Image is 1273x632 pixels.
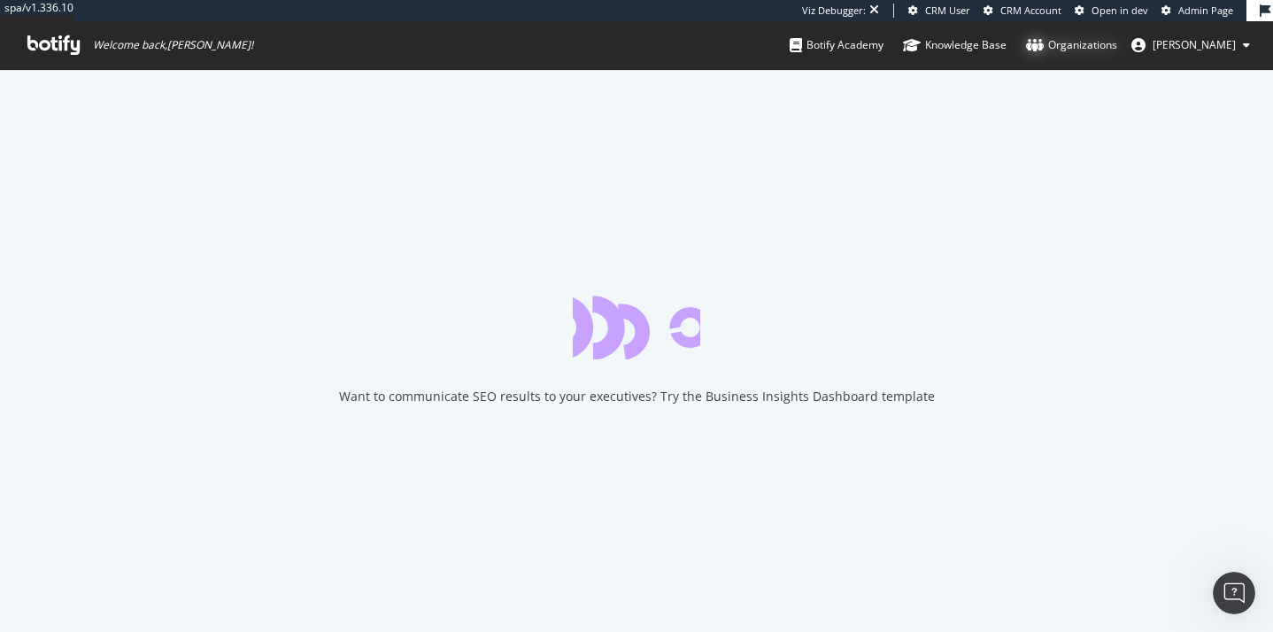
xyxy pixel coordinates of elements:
[790,36,883,54] div: Botify Academy
[56,497,70,511] button: Gif picker
[15,459,339,489] textarea: Ask a question…
[1117,31,1264,59] button: [PERSON_NAME]
[573,296,700,359] div: animation
[903,36,1007,54] div: Knowledge Base
[1000,4,1061,17] span: CRM Account
[984,4,1061,18] a: CRM Account
[1026,36,1117,54] div: Organizations
[790,21,883,69] a: Botify Academy
[50,10,79,38] img: Profile image for Customer Support
[802,4,866,18] div: Viz Debugger:
[93,38,253,52] span: Welcome back, [PERSON_NAME] !
[86,22,220,40] p: The team can also help
[1026,21,1117,69] a: Organizations
[27,497,42,511] button: Emoji picker
[1161,4,1233,18] a: Admin Page
[908,4,970,18] a: CRM User
[304,489,332,518] button: Send a message…
[1178,4,1233,17] span: Admin Page
[1213,572,1255,614] iframe: Intercom live chat
[277,7,311,41] button: Home
[903,21,1007,69] a: Knowledge Base
[1092,4,1148,17] span: Open in dev
[1075,4,1148,18] a: Open in dev
[12,7,45,41] button: go back
[339,388,935,405] div: Want to communicate SEO results to your executives? Try the Business Insights Dashboard template
[84,497,98,511] button: Upload attachment
[925,4,970,17] span: CRM User
[86,9,213,22] h1: Customer Support
[311,7,343,39] div: Close
[1153,37,1236,52] span: colleen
